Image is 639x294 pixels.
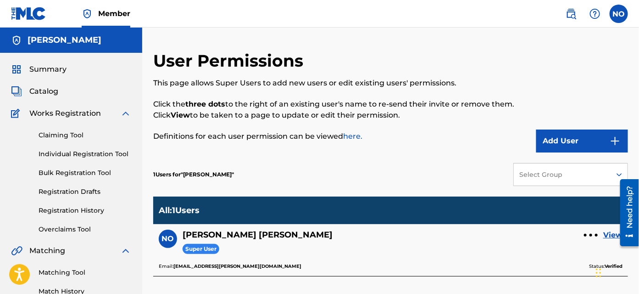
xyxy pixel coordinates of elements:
[173,263,301,269] b: [EMAIL_ADDRESS][PERSON_NAME][DOMAIN_NAME]
[183,244,219,254] span: Super User
[29,86,58,97] span: Catalog
[39,168,131,178] a: Bulk Registration Tool
[11,35,22,46] img: Accounts
[29,108,101,119] span: Works Registration
[11,108,23,119] img: Works Registration
[153,99,519,121] p: Click the to the right of an existing user's name to re-send their invite or remove them. Click t...
[82,8,93,19] img: Top Rightsholder
[11,64,67,75] a: SummarySummary
[603,230,622,241] a: View
[613,176,639,250] iframe: Resource Center
[120,245,131,256] img: expand
[562,5,580,23] a: Public Search
[11,86,58,97] a: CatalogCatalog
[39,206,131,215] a: Registration History
[153,131,519,142] p: Definitions for each user permission can be viewed
[185,100,225,108] strong: three dots
[153,171,181,178] span: 1 Users for
[566,8,577,19] img: search
[589,262,622,271] p: Status:
[39,130,131,140] a: Claiming Tool
[11,64,22,75] img: Summary
[153,78,519,89] p: This page allows Super Users to add new users or edit existing users' permissions.
[28,35,101,45] h5: Nicholas S Omiccioli
[181,171,234,178] span: Nicholas S Omiccioli
[39,149,131,159] a: Individual Registration Tool
[39,187,131,197] a: Registration Drafts
[159,205,200,215] p: All : 1 Users
[586,5,604,23] div: Help
[593,250,639,294] iframe: Chat Widget
[162,233,174,244] span: NO
[519,170,605,180] div: Select Group
[39,268,131,277] a: Matching Tool
[11,7,46,20] img: MLC Logo
[29,64,67,75] span: Summary
[589,8,600,19] img: help
[39,225,131,234] a: Overclaims Tool
[610,5,628,23] div: User Menu
[98,8,130,19] span: Member
[536,130,628,153] button: Add User
[596,259,601,287] div: Drag
[153,51,308,71] h2: User Permissions
[183,230,333,240] h5: Nicholas Omiccioli
[610,136,621,147] img: 9d2ae6d4665cec9f34b9.svg
[29,245,65,256] span: Matching
[120,108,131,119] img: expand
[11,86,22,97] img: Catalog
[171,111,190,119] strong: View
[159,262,301,271] p: Email:
[343,132,362,141] a: here.
[11,245,22,256] img: Matching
